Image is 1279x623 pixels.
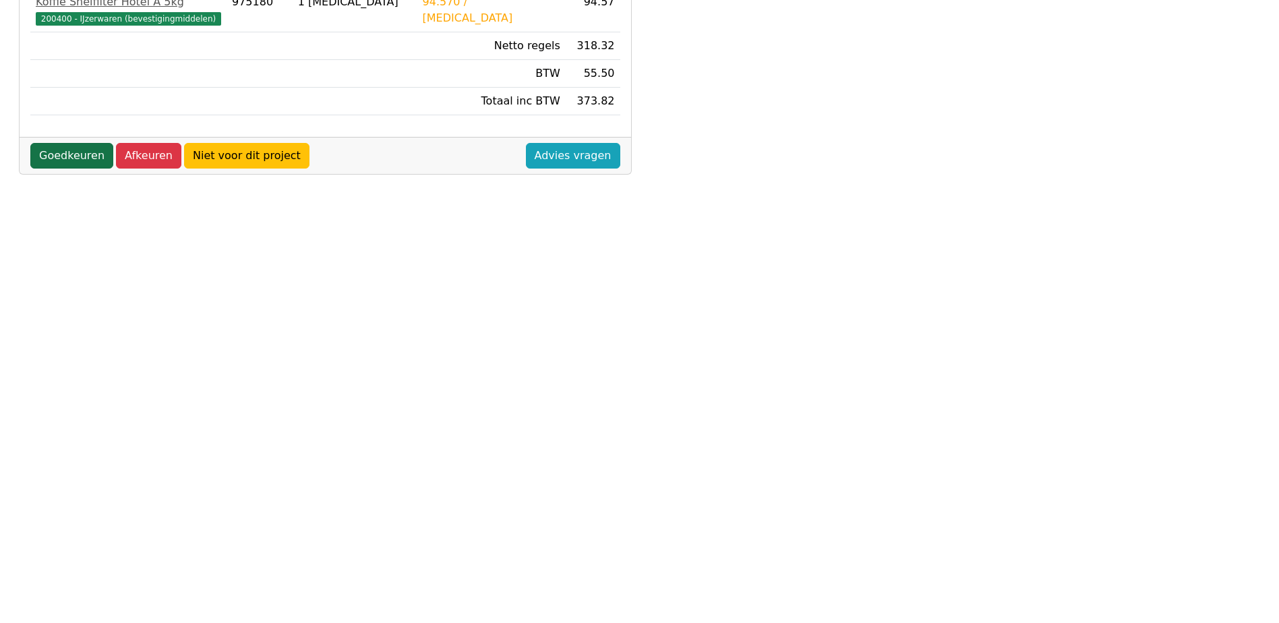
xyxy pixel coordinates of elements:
[566,60,620,88] td: 55.50
[417,32,566,60] td: Netto regels
[566,88,620,115] td: 373.82
[36,12,221,26] span: 200400 - IJzerwaren (bevestigingmiddelen)
[417,60,566,88] td: BTW
[30,143,113,169] a: Goedkeuren
[526,143,620,169] a: Advies vragen
[417,88,566,115] td: Totaal inc BTW
[184,143,309,169] a: Niet voor dit project
[116,143,181,169] a: Afkeuren
[566,32,620,60] td: 318.32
